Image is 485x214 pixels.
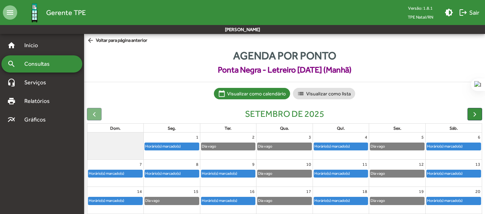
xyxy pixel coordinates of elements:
a: sábado [448,124,459,132]
td: 17 de setembro de 2025 [256,187,313,214]
td: 15 de setembro de 2025 [144,187,200,214]
div: Horário(s) marcado(s) [314,170,350,177]
td: 11 de setembro de 2025 [313,160,369,187]
span: Gerente TPE [46,7,86,18]
button: Sair [456,6,482,19]
div: Horário(s) marcado(s) [201,170,237,177]
div: Dia vago [258,143,273,150]
a: 15 de setembro de 2025 [192,187,200,196]
td: 2 de setembro de 2025 [200,133,256,160]
span: Serviços [20,78,56,87]
mat-icon: logout [459,8,467,17]
a: 8 de setembro de 2025 [195,160,200,169]
a: 2 de setembro de 2025 [251,133,256,142]
span: Gráficos [20,115,55,124]
h2: setembro de 2025 [245,109,324,119]
a: 20 de setembro de 2025 [474,187,482,196]
td: 4 de setembro de 2025 [313,133,369,160]
div: Horário(s) marcado(s) [88,170,124,177]
a: 16 de setembro de 2025 [248,187,256,196]
mat-icon: brightness_medium [445,8,453,17]
mat-chip: Visualizar como lista [293,88,355,99]
mat-icon: list [297,90,304,97]
div: Dia vago [145,197,160,204]
div: Horário(s) marcado(s) [145,143,181,150]
td: 20 de setembro de 2025 [425,187,482,214]
a: Gerente TPE [17,1,86,24]
a: domingo [109,124,122,132]
a: 19 de setembro de 2025 [417,187,425,196]
img: Logo [23,1,46,24]
a: 12 de setembro de 2025 [417,160,425,169]
td: 5 de setembro de 2025 [369,133,426,160]
span: Relatórios [20,97,59,105]
a: 14 de setembro de 2025 [136,187,143,196]
td: 18 de setembro de 2025 [313,187,369,214]
div: Horário(s) marcado(s) [427,197,463,204]
div: Dia vago [258,197,273,204]
div: Dia vago [370,197,385,204]
td: 3 de setembro de 2025 [256,133,313,160]
td: 19 de setembro de 2025 [369,187,426,214]
a: 9 de setembro de 2025 [251,160,256,169]
a: 11 de setembro de 2025 [361,160,369,169]
a: 7 de setembro de 2025 [138,160,143,169]
span: Agenda por ponto [84,48,485,64]
mat-icon: search [7,60,16,68]
td: 1 de setembro de 2025 [144,133,200,160]
span: Início [20,41,48,50]
span: TPE Natal/RN [402,13,439,21]
a: 1 de setembro de 2025 [195,133,200,142]
mat-icon: calendar_today [218,90,225,97]
a: 5 de setembro de 2025 [420,133,425,142]
td: 9 de setembro de 2025 [200,160,256,187]
a: 4 de setembro de 2025 [363,133,369,142]
td: 6 de setembro de 2025 [425,133,482,160]
td: 13 de setembro de 2025 [425,160,482,187]
div: Horário(s) marcado(s) [427,143,463,150]
a: 3 de setembro de 2025 [307,133,313,142]
mat-icon: home [7,41,16,50]
mat-icon: headset_mic [7,78,16,87]
div: Horário(s) marcado(s) [88,197,124,204]
a: quarta-feira [279,124,290,132]
a: 13 de setembro de 2025 [474,160,482,169]
div: Horário(s) marcado(s) [201,197,237,204]
a: sexta-feira [392,124,403,132]
a: 18 de setembro de 2025 [361,187,369,196]
mat-icon: multiline_chart [7,115,16,124]
div: Versão: 1.8.1 [402,4,439,13]
a: quinta-feira [335,124,346,132]
div: Horário(s) marcado(s) [145,170,181,177]
a: 10 de setembro de 2025 [305,160,313,169]
mat-chip: Visualizar como calendário [214,88,290,99]
td: 8 de setembro de 2025 [144,160,200,187]
mat-icon: menu [3,5,17,20]
a: 17 de setembro de 2025 [305,187,313,196]
a: terça-feira [223,124,233,132]
div: Dia vago [258,170,273,177]
td: 14 de setembro de 2025 [87,187,144,214]
span: Voltar para página anterior [87,37,147,45]
mat-icon: print [7,97,16,105]
td: 10 de setembro de 2025 [256,160,313,187]
span: Sair [459,6,479,19]
a: 6 de setembro de 2025 [476,133,482,142]
td: 7 de setembro de 2025 [87,160,144,187]
div: Dia vago [370,143,385,150]
mat-icon: arrow_back [87,37,96,45]
div: Horário(s) marcado(s) [427,170,463,177]
div: Horário(s) marcado(s) [314,197,350,204]
div: Dia vago [370,170,385,177]
td: 12 de setembro de 2025 [369,160,426,187]
a: segunda-feira [166,124,177,132]
td: 16 de setembro de 2025 [200,187,256,214]
span: Consultas [20,60,59,68]
span: Ponta Negra - Letreiro [DATE] (Manhã) [84,64,485,76]
div: Horário(s) marcado(s) [314,143,350,150]
div: Dia vago [201,143,216,150]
